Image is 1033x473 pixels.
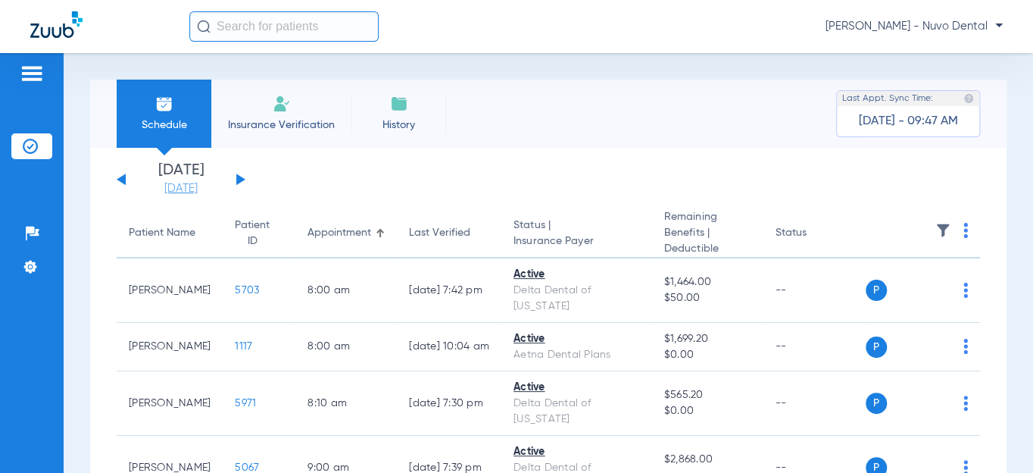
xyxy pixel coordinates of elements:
span: P [866,393,887,414]
div: Active [513,267,640,283]
img: History [390,95,408,113]
th: Remaining Benefits | [652,209,763,258]
span: $50.00 [664,290,751,306]
img: group-dot-blue.svg [963,223,968,238]
img: Search Icon [197,20,211,33]
div: Appointment [307,225,385,241]
img: Schedule [155,95,173,113]
a: [DATE] [136,181,226,196]
div: Patient ID [235,218,270,249]
img: filter.svg [935,223,950,238]
span: $1,699.20 [664,331,751,347]
div: Delta Dental of [US_STATE] [513,283,640,315]
span: $0.00 [664,403,751,419]
div: Active [513,380,640,396]
div: Patient Name [129,225,195,241]
div: Active [513,444,640,460]
div: Patient Name [129,225,211,241]
span: Deductible [664,241,751,257]
img: Zuub Logo [30,11,83,38]
span: 5971 [235,398,256,409]
td: [DATE] 7:30 PM [397,371,501,436]
span: $2,868.00 [664,452,751,468]
td: 8:00 AM [295,323,397,371]
span: Last Appt. Sync Time: [842,91,933,106]
span: $0.00 [664,347,751,363]
img: group-dot-blue.svg [963,283,968,298]
td: [PERSON_NAME] [117,323,223,371]
span: 1117 [235,341,252,352]
span: Schedule [128,117,200,133]
th: Status | [501,209,652,258]
div: Last Verified [409,225,489,241]
span: 5703 [235,285,259,296]
div: Patient ID [235,218,283,249]
td: 8:00 AM [295,258,397,323]
span: P [866,280,887,301]
span: [PERSON_NAME] - Nuvo Dental [825,19,1003,34]
span: 5067 [235,462,259,473]
td: [PERSON_NAME] [117,371,223,436]
div: Active [513,331,640,347]
span: $565.20 [664,387,751,403]
td: [PERSON_NAME] [117,258,223,323]
div: Appointment [307,225,371,241]
img: Manual Insurance Verification [273,95,291,113]
td: [DATE] 7:42 PM [397,258,501,323]
div: Last Verified [409,225,470,241]
td: [DATE] 10:04 AM [397,323,501,371]
td: -- [763,258,866,323]
div: Aetna Dental Plans [513,347,640,363]
img: group-dot-blue.svg [963,339,968,354]
span: P [866,337,887,358]
span: [DATE] - 09:47 AM [859,114,958,129]
span: History [363,117,435,133]
iframe: Chat Widget [957,400,1033,473]
li: [DATE] [136,163,226,196]
td: -- [763,371,866,436]
img: group-dot-blue.svg [963,396,968,411]
span: $1,464.00 [664,274,751,290]
td: -- [763,323,866,371]
div: Delta Dental of [US_STATE] [513,396,640,428]
img: last sync help info [963,93,974,104]
span: Insurance Payer [513,233,640,249]
th: Status [763,209,866,258]
td: 8:10 AM [295,371,397,436]
input: Search for patients [189,11,379,42]
img: hamburger-icon [20,64,44,83]
span: Insurance Verification [223,117,340,133]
